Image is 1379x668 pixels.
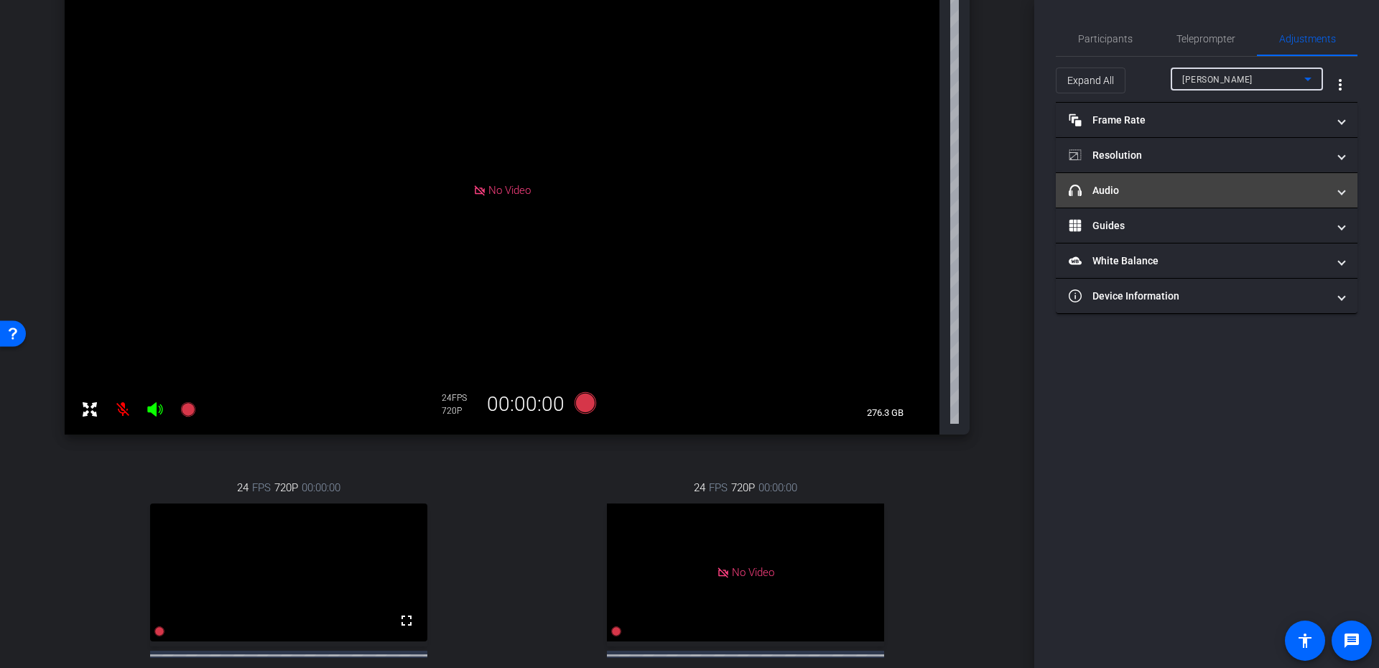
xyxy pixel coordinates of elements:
mat-icon: more_vert [1332,76,1349,93]
mat-expansion-panel-header: Audio [1056,173,1357,208]
mat-panel-title: Resolution [1069,148,1327,163]
span: Participants [1078,34,1133,44]
span: 720P [274,480,298,496]
span: No Video [488,184,531,197]
span: [PERSON_NAME] [1182,75,1253,85]
span: 00:00:00 [302,480,340,496]
span: FPS [252,480,271,496]
span: 00:00:00 [758,480,797,496]
span: 24 [694,480,705,496]
mat-icon: accessibility [1296,632,1314,649]
mat-icon: message [1343,632,1360,649]
mat-panel-title: Guides [1069,218,1327,233]
span: No Video [732,566,774,579]
span: 720P [731,480,755,496]
span: FPS [452,393,467,403]
mat-panel-title: Frame Rate [1069,113,1327,128]
mat-expansion-panel-header: Guides [1056,208,1357,243]
button: More Options for Adjustments Panel [1323,68,1357,102]
div: 24 [442,392,478,404]
mat-expansion-panel-header: Resolution [1056,138,1357,172]
mat-icon: fullscreen [398,612,415,629]
mat-panel-title: Audio [1069,183,1327,198]
button: Expand All [1056,68,1125,93]
span: Adjustments [1279,34,1336,44]
mat-expansion-panel-header: White Balance [1056,243,1357,278]
mat-panel-title: White Balance [1069,254,1327,269]
span: 276.3 GB [862,404,909,422]
mat-panel-title: Device Information [1069,289,1327,304]
mat-expansion-panel-header: Frame Rate [1056,103,1357,137]
div: 00:00:00 [478,392,574,417]
div: 720P [442,405,478,417]
mat-expansion-panel-header: Device Information [1056,279,1357,313]
span: Expand All [1067,67,1114,94]
span: FPS [709,480,728,496]
span: Teleprompter [1176,34,1235,44]
span: 24 [237,480,249,496]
